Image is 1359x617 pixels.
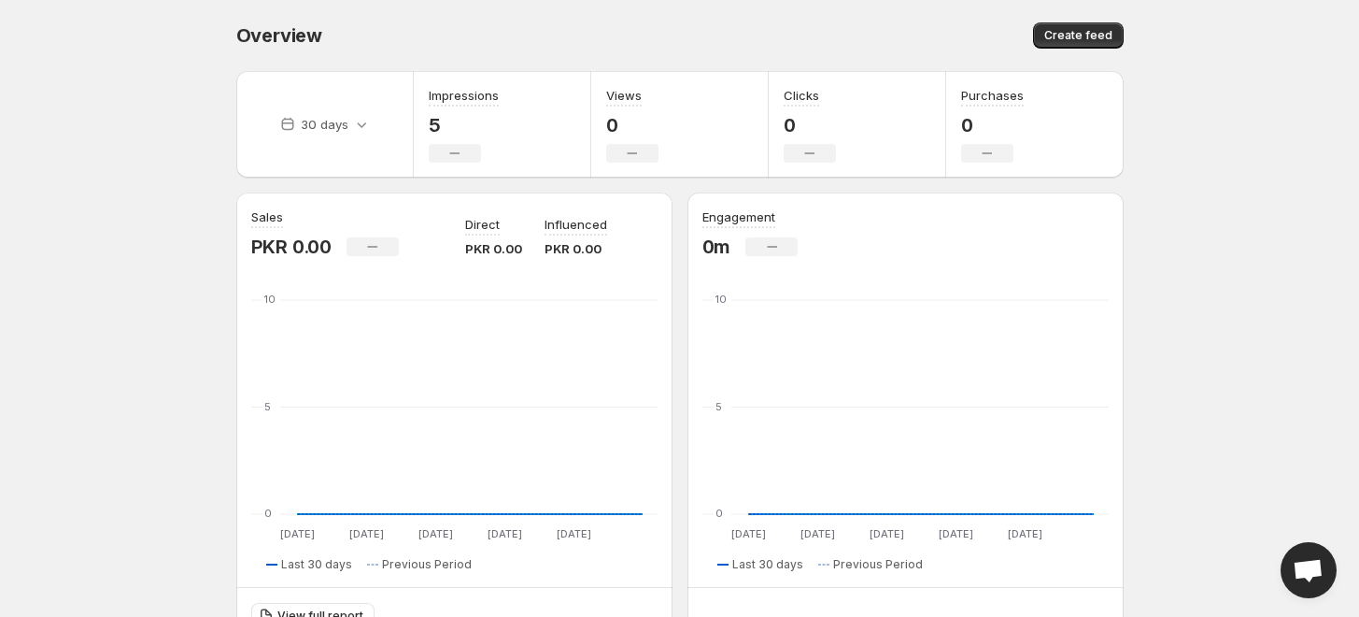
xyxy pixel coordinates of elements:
[606,114,658,136] p: 0
[1044,28,1112,43] span: Create feed
[715,293,727,306] text: 10
[961,86,1024,105] h3: Purchases
[833,557,923,572] span: Previous Period
[1281,542,1337,598] div: Open chat
[606,86,642,105] h3: Views
[236,24,322,47] span: Overview
[264,293,276,306] text: 10
[382,557,472,572] span: Previous Period
[281,557,352,572] span: Last 30 days
[251,236,332,258] p: PKR 0.00
[465,239,522,258] p: PKR 0.00
[730,527,765,540] text: [DATE]
[487,527,521,540] text: [DATE]
[348,527,383,540] text: [DATE]
[264,507,272,520] text: 0
[938,527,972,540] text: [DATE]
[556,527,590,540] text: [DATE]
[869,527,903,540] text: [DATE]
[418,527,452,540] text: [DATE]
[545,239,607,258] p: PKR 0.00
[715,400,722,413] text: 5
[702,236,731,258] p: 0m
[429,114,499,136] p: 5
[251,208,283,226] h3: Sales
[784,114,836,136] p: 0
[732,557,803,572] span: Last 30 days
[545,215,607,234] p: Influenced
[465,215,500,234] p: Direct
[1033,22,1124,49] button: Create feed
[1007,527,1041,540] text: [DATE]
[279,527,314,540] text: [DATE]
[702,208,775,226] h3: Engagement
[301,115,348,134] p: 30 days
[715,507,723,520] text: 0
[800,527,834,540] text: [DATE]
[784,86,819,105] h3: Clicks
[961,114,1024,136] p: 0
[264,400,271,413] text: 5
[429,86,499,105] h3: Impressions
